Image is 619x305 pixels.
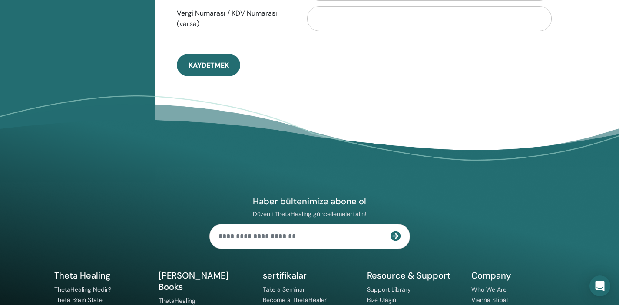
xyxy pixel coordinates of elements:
[189,61,229,70] span: Kaydetmek
[471,270,565,281] h5: Company
[54,296,103,304] a: Theta Brain State
[209,196,410,207] h4: Haber bültenimize abone ol
[471,285,506,293] a: Who We Are
[367,296,396,304] a: Bize Ulaşın
[589,275,610,296] div: Open Intercom Messenger
[54,270,148,281] h5: Theta Healing
[263,296,327,304] a: Become a ThetaHealer
[159,297,195,305] a: ThetaHealing
[263,270,357,281] h5: sertifikalar
[209,210,410,218] p: Düzenli ThetaHealing güncellemeleri alın!
[170,5,299,32] label: Vergi Numarası / KDV Numarası (varsa)
[177,54,240,76] button: Kaydetmek
[159,270,252,292] h5: [PERSON_NAME] Books
[471,296,508,304] a: Vianna Stibal
[263,285,305,293] a: Take a Seminar
[367,285,411,293] a: Support Library
[367,270,461,281] h5: Resource & Support
[54,285,111,293] a: ThetaHealing Nedir?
